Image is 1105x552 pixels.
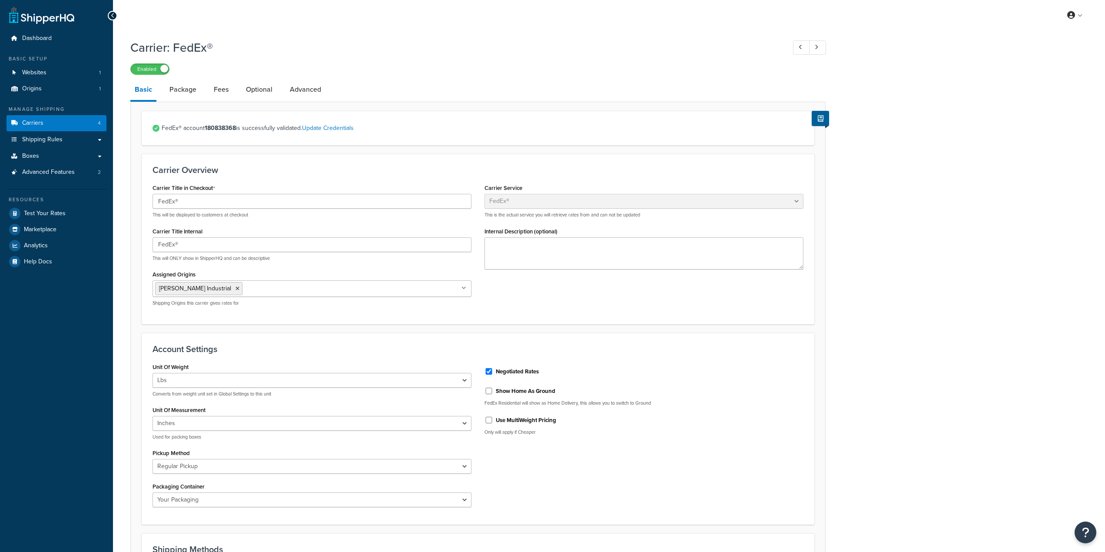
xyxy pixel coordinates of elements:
span: [PERSON_NAME] Industrial [159,284,231,293]
div: Resources [7,196,106,203]
label: Unit Of Weight [153,364,189,370]
a: Dashboard [7,30,106,47]
span: 2 [98,169,101,176]
h3: Carrier Overview [153,165,803,175]
span: 4 [98,120,101,127]
p: This will be displayed to customers at checkout [153,212,471,218]
div: Manage Shipping [7,106,106,113]
span: 1 [99,85,101,93]
span: Analytics [24,242,48,249]
a: Fees [209,79,233,100]
span: Shipping Rules [22,136,63,143]
a: Analytics [7,238,106,253]
a: Shipping Rules [7,132,106,148]
a: Marketplace [7,222,106,237]
span: Websites [22,69,46,76]
label: Carrier Title Internal [153,228,202,235]
a: Websites1 [7,65,106,81]
label: Show Home As Ground [496,387,555,395]
strong: 180838368 [205,123,236,133]
p: This is the actual service you will retrieve rates from and can not be updated [484,212,803,218]
label: Carrier Title in Checkout [153,185,215,192]
a: Carriers4 [7,115,106,131]
a: Package [165,79,201,100]
h3: Account Settings [153,344,803,354]
span: Test Your Rates [24,210,66,217]
label: Enabled [131,64,169,74]
span: Carriers [22,120,43,127]
a: Optional [242,79,277,100]
p: Shipping Origins this carrier gives rates for [153,300,471,306]
li: Carriers [7,115,106,131]
p: FedEx Residential will show as Home Delivery, this allows you to switch to Ground [484,400,803,406]
label: Use MultiWeight Pricing [496,416,556,424]
p: Converts from weight unit set in Global Settings to this unit [153,391,471,397]
div: Basic Setup [7,55,106,63]
label: Assigned Origins [153,271,196,278]
a: Origins1 [7,81,106,97]
span: Advanced Features [22,169,75,176]
a: Advanced [285,79,325,100]
li: Websites [7,65,106,81]
label: Pickup Method [153,450,190,456]
span: FedEx® account is successfully validated. [162,122,803,134]
a: Advanced Features2 [7,164,106,180]
label: Negotiated Rates [496,368,539,376]
label: Carrier Service [484,185,522,191]
li: Origins [7,81,106,97]
h1: Carrier: FedEx® [130,39,777,56]
a: Test Your Rates [7,206,106,221]
a: Boxes [7,148,106,164]
li: Advanced Features [7,164,106,180]
span: Boxes [22,153,39,160]
button: Show Help Docs [812,111,829,126]
span: Marketplace [24,226,56,233]
p: This will ONLY show in ShipperHQ and can be descriptive [153,255,471,262]
label: Unit Of Measurement [153,407,206,413]
a: Previous Record [793,40,810,55]
span: 1 [99,69,101,76]
a: Next Record [809,40,826,55]
span: Help Docs [24,258,52,266]
p: Used for packing boxes [153,434,471,440]
a: Update Credentials [302,123,354,133]
button: Open Resource Center [1075,522,1096,543]
a: Help Docs [7,254,106,269]
a: Basic [130,79,156,102]
p: Only will apply if Cheaper [484,429,803,436]
label: Packaging Container [153,483,205,490]
span: Origins [22,85,42,93]
span: Dashboard [22,35,52,42]
label: Internal Description (optional) [484,228,557,235]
